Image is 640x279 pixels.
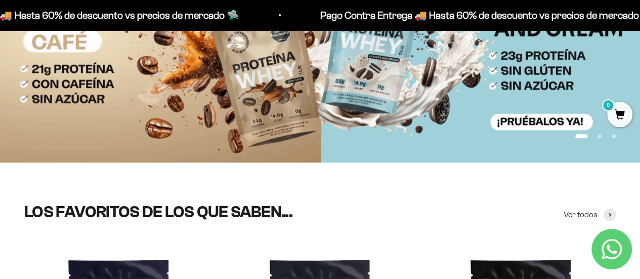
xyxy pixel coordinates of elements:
span: Ver todos [564,208,598,221]
mark: 0 [602,99,614,111]
a: 0 [607,110,632,121]
a: Ver todos [564,208,616,221]
split-lines: LOS FAVORITOS DE LOS QUE SABEN... [24,203,292,221]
